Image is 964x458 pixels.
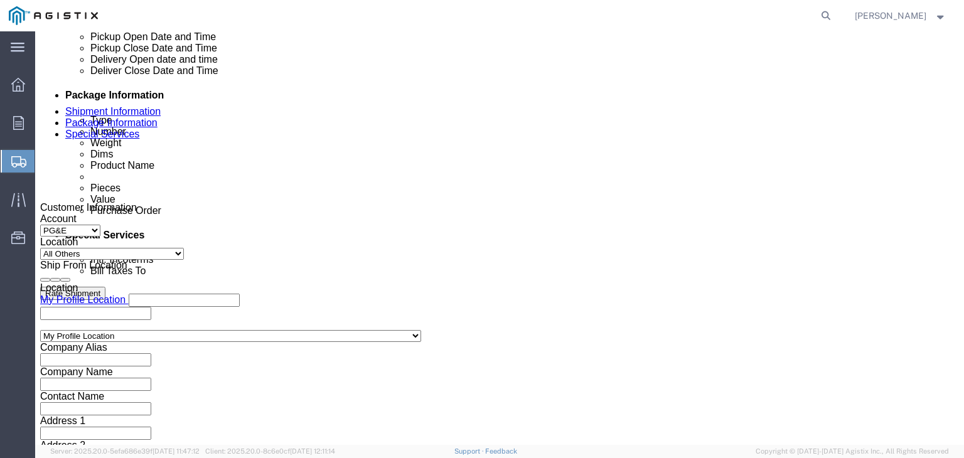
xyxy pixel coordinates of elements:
[454,447,486,455] a: Support
[854,8,947,23] button: [PERSON_NAME]
[855,9,926,23] span: Steven Berendsen
[153,447,200,455] span: [DATE] 11:47:12
[35,31,964,445] iframe: FS Legacy Container
[9,6,98,25] img: logo
[290,447,335,455] span: [DATE] 12:11:14
[50,447,200,455] span: Server: 2025.20.0-5efa686e39f
[485,447,517,455] a: Feedback
[205,447,335,455] span: Client: 2025.20.0-8c6e0cf
[756,446,949,457] span: Copyright © [DATE]-[DATE] Agistix Inc., All Rights Reserved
